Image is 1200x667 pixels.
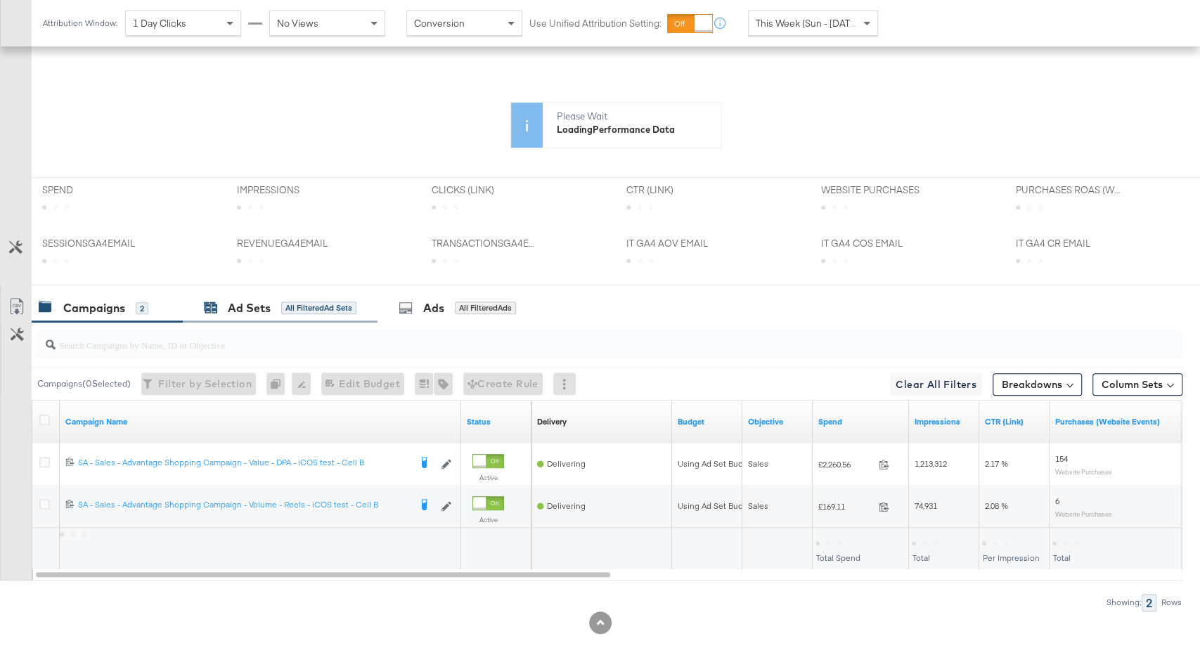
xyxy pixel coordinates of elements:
a: Shows the current state of your Ad Campaign. [467,416,526,427]
span: 2.17 % [985,458,1008,469]
span: 6 [1055,496,1059,506]
a: Your campaign name. [65,416,456,427]
a: The number of clicks received on a link in your ad divided by the number of impressions. [985,416,1044,427]
div: Campaigns ( 0 Selected) [37,377,131,390]
div: All Filtered Ad Sets [281,302,356,314]
span: 1,213,312 [915,458,947,469]
span: 2.08 % [985,500,1008,511]
div: Ads [423,300,444,316]
span: Delivering [547,458,586,469]
span: 74,931 [915,500,937,511]
sub: Website Purchases [1055,510,1112,518]
button: Column Sets [1092,373,1182,396]
input: Search Campaigns by Name, ID or Objective [56,325,1078,353]
a: Your campaign's objective. [748,416,807,427]
span: Per Impression [983,552,1040,563]
span: No Views [277,17,318,30]
span: 154 [1055,453,1068,464]
span: Delivering [547,500,586,511]
a: The maximum amount you're willing to spend on your ads, on average each day or over the lifetime ... [678,416,737,427]
div: Rows [1161,597,1182,607]
label: Use Unified Attribution Setting: [529,17,662,30]
div: SA - Sales - Advantage Shopping Campaign - Value - DPA - iCOS test - Cell B [78,457,409,468]
button: Clear All Filters [890,373,982,396]
sub: Website Purchases [1055,467,1112,476]
span: Total [1053,552,1071,563]
span: Total [912,552,930,563]
a: SA - Sales - Advantage Shopping Campaign - Volume - Reels - iCOS test - Cell B [78,499,409,513]
span: 1 Day Clicks [133,17,186,30]
div: Campaigns [63,300,125,316]
div: Ad Sets [228,300,271,316]
span: £2,260.56 [818,459,873,470]
a: Reflects the ability of your Ad Campaign to achieve delivery based on ad states, schedule and bud... [537,416,567,427]
span: Clear All Filters [896,376,976,394]
span: Sales [748,458,768,469]
div: 2 [1142,594,1156,611]
button: Breakdowns [993,373,1082,396]
a: SA - Sales - Advantage Shopping Campaign - Value - DPA - iCOS test - Cell B [78,457,409,471]
div: 0 [266,373,292,395]
div: Using Ad Set Budget [678,458,756,470]
div: Attribution Window: [42,18,118,28]
label: Active [472,473,504,482]
a: The total amount spent to date. [818,416,903,427]
span: This Week (Sun - [DATE]) [756,17,861,30]
a: The number of times a purchase was made tracked by your Custom Audience pixel on your website aft... [1055,416,1185,427]
span: Total Spend [816,552,860,563]
div: SA - Sales - Advantage Shopping Campaign - Volume - Reels - iCOS test - Cell B [78,499,409,510]
div: All Filtered Ads [455,302,516,314]
div: 2 [136,302,148,315]
div: Using Ad Set Budget [678,500,756,512]
label: Active [472,515,504,524]
span: Conversion [414,17,465,30]
div: Delivery [537,416,567,427]
span: £169.11 [818,501,873,512]
span: Sales [748,500,768,511]
a: The number of times your ad was served. On mobile apps an ad is counted as served the first time ... [915,416,974,427]
div: Showing: [1106,597,1142,607]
